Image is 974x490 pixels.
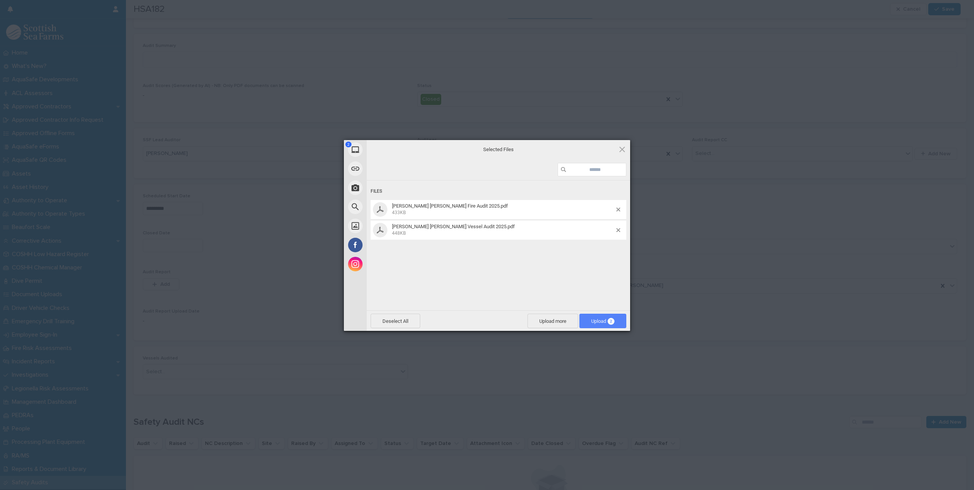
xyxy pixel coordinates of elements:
span: 433KB [392,210,406,215]
div: Facebook [344,235,435,255]
div: Instagram [344,255,435,274]
span: 2 [345,142,352,147]
span: [PERSON_NAME] [PERSON_NAME] Vessel Audit 2025.pdf [392,224,515,229]
span: [PERSON_NAME] [PERSON_NAME] Fire Audit 2025.pdf [392,203,508,209]
span: Upload more [527,314,578,328]
span: Sally Ann Fire Audit 2025.pdf [390,203,616,216]
div: My Device [344,140,435,159]
span: 2 [608,318,614,325]
span: Click here or hit ESC to close picker [618,145,626,153]
span: Selected Files [422,146,575,153]
div: Take Photo [344,178,435,197]
span: Upload [591,318,614,324]
div: Link (URL) [344,159,435,178]
div: Unsplash [344,216,435,235]
span: Deselect All [371,314,420,328]
span: Sally Ann Vessel Audit 2025.pdf [390,224,616,236]
div: Files [371,184,626,198]
span: Upload [579,314,626,328]
span: 448KB [392,230,406,236]
div: Web Search [344,197,435,216]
